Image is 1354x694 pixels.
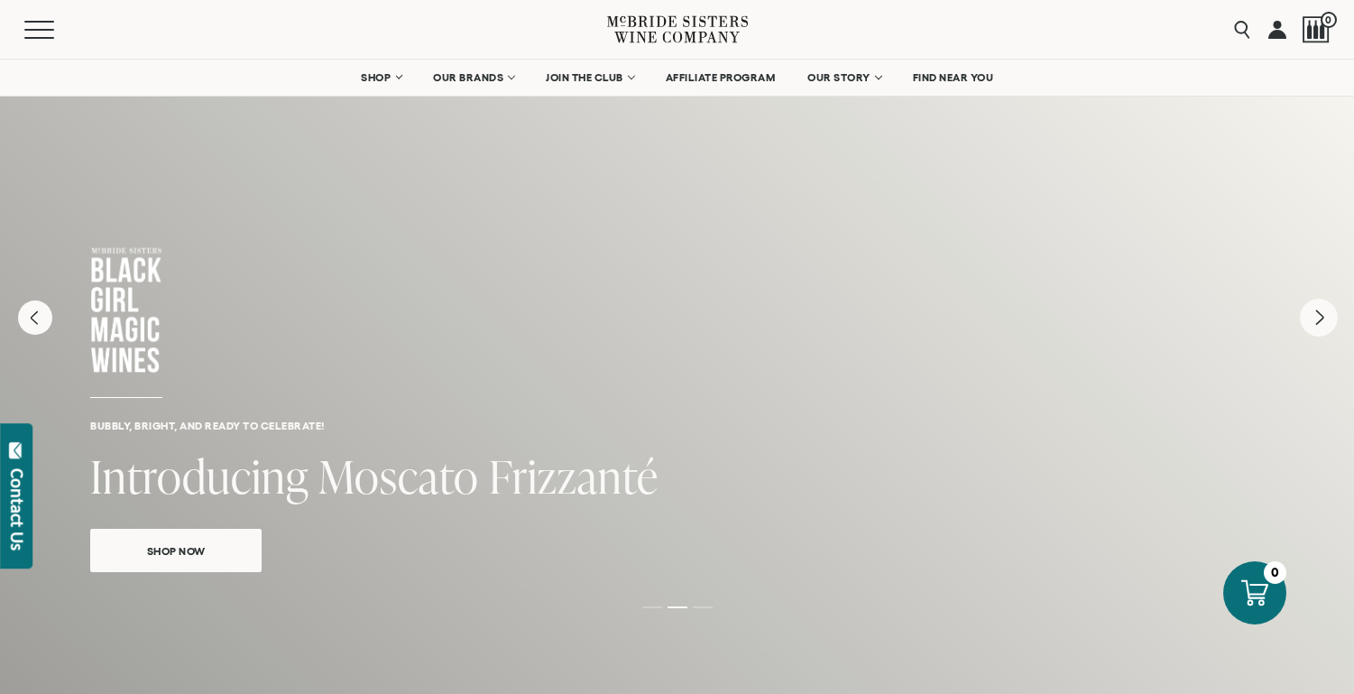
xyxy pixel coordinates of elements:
[654,60,788,96] a: AFFILIATE PROGRAM
[546,71,623,84] span: JOIN THE CLUB
[349,60,412,96] a: SHOP
[796,60,892,96] a: OUR STORY
[18,301,52,335] button: Previous
[433,71,503,84] span: OUR BRANDS
[90,445,309,507] span: Introducing
[642,606,662,608] li: Page dot 1
[534,60,645,96] a: JOIN THE CLUB
[361,71,391,84] span: SHOP
[1264,561,1286,584] div: 0
[901,60,1006,96] a: FIND NEAR YOU
[693,606,713,608] li: Page dot 3
[1300,299,1338,337] button: Next
[421,60,525,96] a: OUR BRANDS
[90,529,262,572] a: Shop Now
[807,71,870,84] span: OUR STORY
[668,606,687,608] li: Page dot 2
[489,445,659,507] span: Frizzanté
[913,71,994,84] span: FIND NEAR YOU
[1321,12,1337,28] span: 0
[666,71,776,84] span: AFFILIATE PROGRAM
[115,541,237,561] span: Shop Now
[318,445,479,507] span: Moscato
[8,468,26,551] div: Contact Us
[24,21,89,39] button: Mobile Menu Trigger
[90,420,1264,431] h6: Bubbly, bright, and ready to celebrate!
